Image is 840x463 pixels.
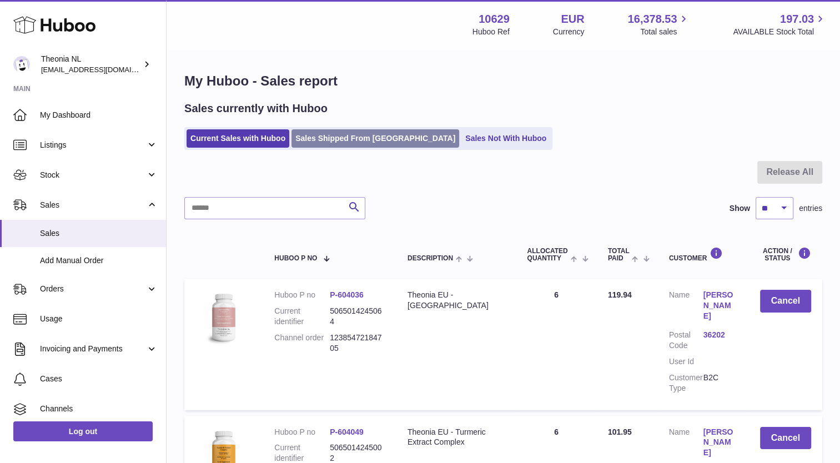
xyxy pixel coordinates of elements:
[703,330,738,340] a: 36202
[669,427,703,461] dt: Name
[41,54,141,75] div: Theonia NL
[13,56,30,73] img: info@wholesomegoods.eu
[760,247,812,262] div: Action / Status
[291,129,459,148] a: Sales Shipped From [GEOGRAPHIC_DATA]
[408,255,453,262] span: Description
[669,290,703,324] dt: Name
[40,255,158,266] span: Add Manual Order
[330,427,364,436] a: P-604049
[760,427,812,450] button: Cancel
[608,248,630,262] span: Total paid
[40,404,158,414] span: Channels
[703,427,738,459] a: [PERSON_NAME]
[274,427,330,437] dt: Huboo P no
[627,12,677,27] span: 16,378.53
[40,344,146,354] span: Invoicing and Payments
[733,12,827,37] a: 197.03 AVAILABLE Stock Total
[703,373,738,394] dd: B2C
[780,12,814,27] span: 197.03
[40,314,158,324] span: Usage
[195,290,251,345] img: 106291725893222.jpg
[408,290,505,311] div: Theonia EU - [GEOGRAPHIC_DATA]
[40,170,146,180] span: Stock
[472,27,510,37] div: Huboo Ref
[40,140,146,150] span: Listings
[274,306,330,327] dt: Current identifier
[330,333,385,354] dd: 12385472184705
[553,27,585,37] div: Currency
[640,27,690,37] span: Total sales
[527,248,568,262] span: ALLOCATED Quantity
[669,356,703,367] dt: User Id
[733,27,827,37] span: AVAILABLE Stock Total
[516,279,596,410] td: 6
[40,110,158,120] span: My Dashboard
[40,374,158,384] span: Cases
[461,129,550,148] a: Sales Not With Huboo
[799,203,822,214] span: entries
[627,12,690,37] a: 16,378.53 Total sales
[13,421,153,441] a: Log out
[274,333,330,354] dt: Channel order
[669,247,738,262] div: Customer
[187,129,289,148] a: Current Sales with Huboo
[479,12,510,27] strong: 10629
[703,290,738,321] a: [PERSON_NAME]
[184,101,328,116] h2: Sales currently with Huboo
[184,72,822,90] h1: My Huboo - Sales report
[669,330,703,351] dt: Postal Code
[41,65,163,74] span: [EMAIL_ADDRESS][DOMAIN_NAME]
[408,427,505,448] div: Theonia EU - Turmeric Extract Complex
[40,200,146,210] span: Sales
[760,290,812,313] button: Cancel
[608,290,632,299] span: 119.94
[274,255,317,262] span: Huboo P no
[330,290,364,299] a: P-604036
[40,284,146,294] span: Orders
[274,290,330,300] dt: Huboo P no
[40,228,158,239] span: Sales
[561,12,584,27] strong: EUR
[608,427,632,436] span: 101.95
[730,203,750,214] label: Show
[330,306,385,327] dd: 5065014245064
[669,373,703,394] dt: Customer Type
